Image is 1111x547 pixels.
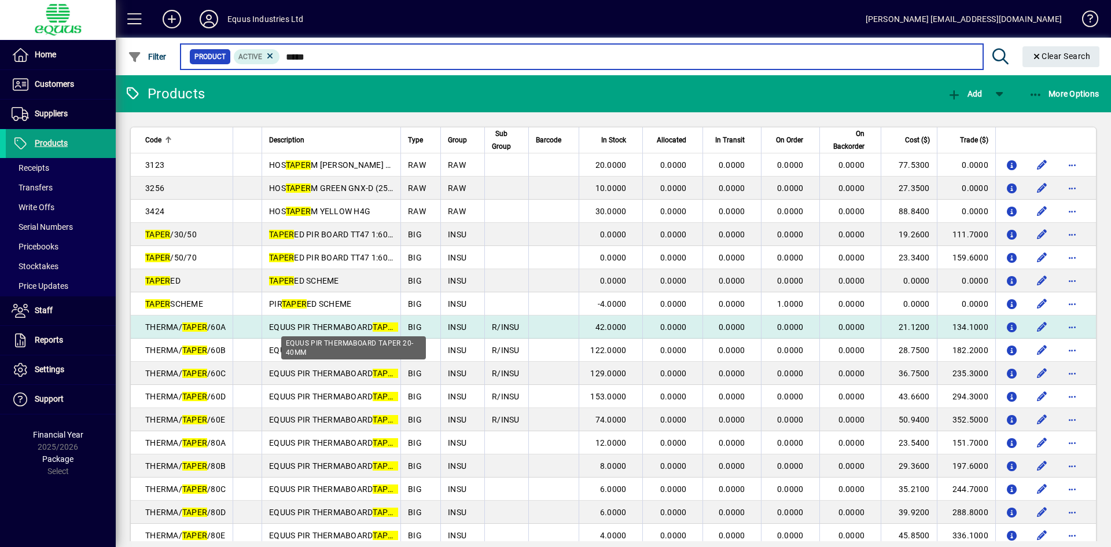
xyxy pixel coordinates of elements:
button: Edit [1033,179,1051,197]
td: 235.3000 [937,362,995,385]
span: 0.0000 [600,276,627,285]
em: TAPER [182,346,207,355]
div: Barcode [536,134,572,146]
span: 0.0000 [660,183,687,193]
span: EQUUS PIR THERMABOARD 40-60MM [269,346,433,355]
em: TAPER [145,253,170,262]
span: 0.0000 [660,207,687,216]
span: 0.0000 [660,276,687,285]
button: More options [1063,202,1081,221]
span: 0.0000 [777,322,804,332]
span: 12.0000 [595,438,627,447]
span: 0.0000 [719,253,745,262]
button: Edit [1033,225,1051,244]
span: 0.0000 [777,207,804,216]
span: 0.0000 [660,415,687,424]
span: 0.0000 [777,253,804,262]
td: 50.9400 [881,408,937,431]
span: Code [145,134,161,146]
em: TAPER [182,415,207,424]
span: Home [35,50,56,59]
span: 0.0000 [660,346,687,355]
span: 0.0000 [838,392,865,401]
td: 244.7000 [937,478,995,501]
em: TAPER [373,438,398,447]
span: 0.0000 [719,322,745,332]
span: SCHEME [145,299,203,309]
button: Profile [190,9,227,30]
span: Settings [35,365,64,374]
span: INSU [448,438,466,447]
span: Product [194,51,226,63]
div: On Order [768,134,814,146]
span: 1.0000 [777,299,804,309]
button: More options [1063,156,1081,174]
td: 36.7500 [881,362,937,385]
div: Equus Industries Ltd [227,10,304,28]
a: Serial Numbers [6,217,116,237]
em: TAPER [373,484,398,494]
td: 111.7000 [937,223,995,246]
button: Add [153,9,190,30]
a: Pricebooks [6,237,116,256]
div: Sub Group [492,127,521,153]
div: EQUUS PIR THERMABOARD TAPER 20-40MM [281,336,426,359]
span: 0.0000 [660,299,687,309]
span: ED [145,276,181,285]
em: TAPER [182,461,207,471]
span: /50/70 [145,253,197,262]
span: INSU [448,415,466,424]
span: 42.0000 [595,322,627,332]
span: THERMA/ /80C [145,484,226,494]
span: Clear Search [1032,52,1091,61]
span: 0.0000 [838,207,865,216]
span: INSU [448,346,466,355]
td: 23.3400 [881,246,937,269]
span: INSU [448,392,466,401]
button: More options [1063,341,1081,359]
span: 0.0000 [777,461,804,471]
span: Pricebooks [12,242,58,251]
span: 10.0000 [595,183,627,193]
span: 0.0000 [838,461,865,471]
button: Edit [1033,457,1051,475]
span: EQUUS PIR THERMABOARD 80-100MM [269,392,439,401]
span: BIG [408,276,422,285]
span: RAW [408,160,426,170]
a: Support [6,385,116,414]
span: BIG [408,253,422,262]
span: Transfers [12,183,53,192]
span: 0.0000 [838,183,865,193]
span: 0.0000 [660,438,687,447]
button: More options [1063,457,1081,475]
span: 0.0000 [838,415,865,424]
span: 0.0000 [719,484,745,494]
span: 0.0000 [838,438,865,447]
span: HOS M [PERSON_NAME] /[PERSON_NAME] E (10kg Bag) [269,160,503,170]
span: 0.0000 [719,160,745,170]
td: 19.2600 [881,223,937,246]
em: TAPER [373,415,398,424]
span: Allocated [657,134,686,146]
span: 0.0000 [660,322,687,332]
span: More Options [1029,89,1099,98]
em: TAPER [286,207,311,216]
button: More options [1063,434,1081,452]
a: Reports [6,326,116,355]
em: TAPER [373,369,398,378]
button: Edit [1033,341,1051,359]
span: 3256 [145,183,164,193]
span: 0.0000 [719,461,745,471]
span: INSU [448,461,466,471]
button: Edit [1033,156,1051,174]
span: 153.0000 [590,392,626,401]
span: Products [35,138,68,148]
span: 0.0000 [719,415,745,424]
em: TAPER [269,253,294,262]
em: TAPER [269,276,294,285]
a: Stocktakes [6,256,116,276]
span: 0.0000 [660,484,687,494]
button: Edit [1033,526,1051,545]
a: Suppliers [6,100,116,129]
td: 151.7000 [937,431,995,454]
